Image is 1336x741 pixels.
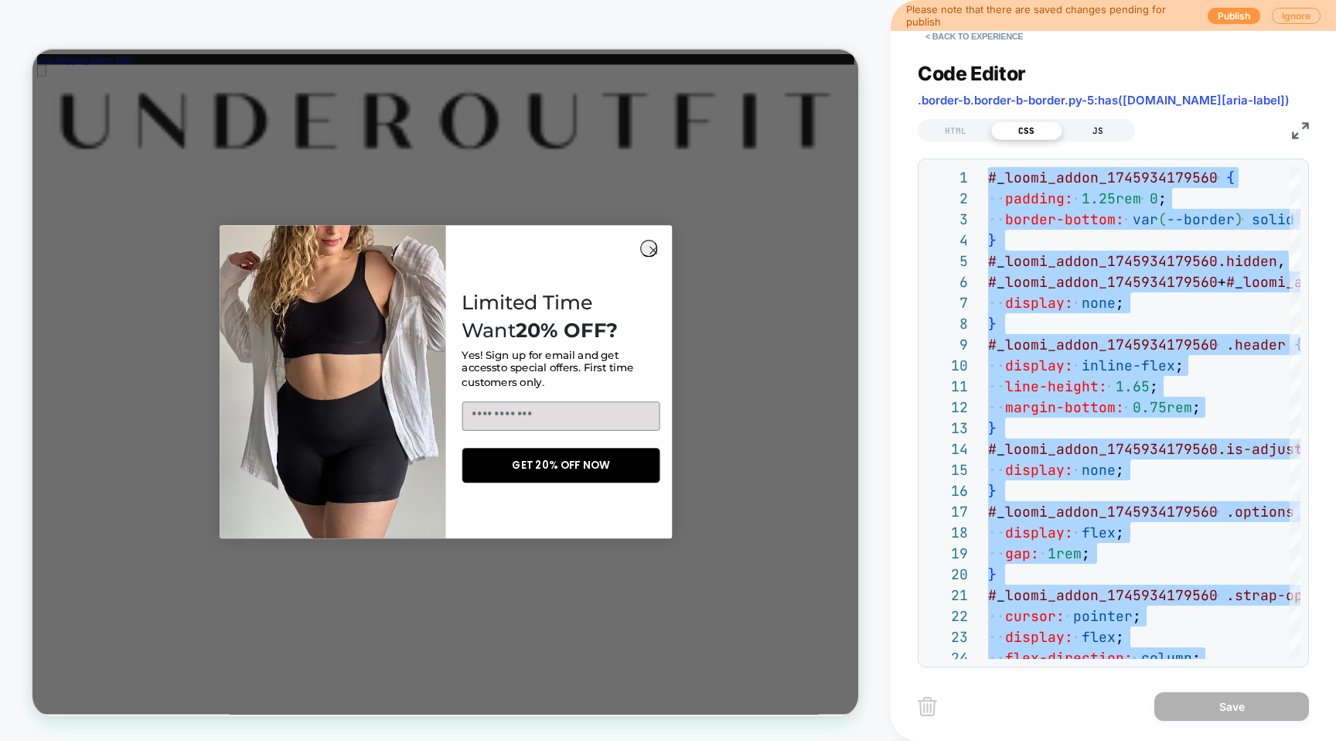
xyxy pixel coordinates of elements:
[1005,628,1073,646] span: display:
[1005,336,1218,353] span: loomi_addon_1745934179560
[997,252,1005,270] span: _
[573,531,837,578] button: GET 20% OFF NOW
[1048,545,1082,562] span: 1rem
[1192,649,1201,667] span: ;
[1150,377,1158,395] span: ;
[997,336,1005,353] span: _
[573,358,645,391] span: Want
[1192,398,1201,416] span: ;
[645,358,781,391] span: 20% OFF?
[1272,8,1321,24] button: Ignore
[1154,692,1309,721] button: Save
[573,399,782,433] span: Yes! Sign up for email and get access
[1005,294,1073,312] span: display:
[1167,210,1235,228] span: --border
[988,273,997,291] span: #
[1005,190,1073,207] span: padding:
[1082,545,1090,562] span: ;
[1082,190,1141,207] span: 1.25rem
[918,62,1026,85] span: Code Editor
[997,503,1005,521] span: _
[1005,357,1073,374] span: display:
[918,93,1290,108] span: .border-b.border-b-border.py-5:has([DOMAIN_NAME][aria-label])
[926,564,968,585] div: 20
[926,585,968,606] div: 21
[926,397,968,418] div: 12
[573,321,748,353] span: Limited Time
[1073,607,1133,625] span: pointer
[1141,649,1192,667] span: column
[1116,461,1124,479] span: ;
[1005,169,1218,186] span: loomi_addon_1745934179560
[997,169,1005,186] span: _
[1005,273,1218,291] span: loomi_addon_1745934179560
[810,254,833,277] button: Close dialog
[988,419,997,437] span: }
[573,417,802,452] span: .
[926,292,968,313] div: 7
[988,169,997,186] span: #
[1235,273,1243,291] span: _
[926,418,968,439] div: 13
[926,501,968,522] div: 17
[1005,210,1124,228] span: border-bottom:
[926,459,968,480] div: 15
[926,209,968,230] div: 3
[1277,252,1286,270] span: ,
[1218,273,1226,291] span: +
[988,252,997,270] span: #
[988,565,997,583] span: }
[1150,190,1158,207] span: 0
[1158,210,1167,228] span: (
[1082,294,1116,312] span: none
[988,482,997,500] span: }
[1252,210,1294,228] span: solid
[926,439,968,459] div: 14
[1005,649,1133,667] span: flex-direction:
[926,627,968,647] div: 23
[988,503,997,521] span: #
[1133,607,1141,625] span: ;
[1082,524,1116,541] span: flex
[926,606,968,627] div: 22
[1116,294,1124,312] span: ;
[997,440,1005,458] span: _
[573,470,837,508] input: Email address
[1226,273,1235,291] span: #
[926,167,968,188] div: 1
[1005,586,1218,604] span: loomi_addon_1745934179560
[1133,398,1192,416] span: 0.75rem
[988,315,997,333] span: }
[918,697,937,716] img: delete
[926,230,968,251] div: 4
[926,376,968,397] div: 11
[1005,503,1218,521] span: loomi_addon_1745934179560
[1226,336,1286,353] span: .header
[926,480,968,501] div: 16
[1158,190,1167,207] span: ;
[988,231,997,249] span: }
[1005,398,1124,416] span: margin-bottom:
[988,586,997,604] span: #
[918,24,1031,49] button: < Back to experience
[926,188,968,209] div: 2
[926,355,968,376] div: 10
[926,251,968,271] div: 5
[926,271,968,292] div: 6
[926,313,968,334] div: 8
[1005,607,1065,625] span: cursor:
[1005,377,1107,395] span: line-height:
[1235,210,1243,228] span: )
[1082,357,1175,374] span: inline-flex
[1082,628,1116,646] span: flex
[926,543,968,564] div: 19
[1116,628,1124,646] span: ;
[988,336,997,353] span: #
[250,234,551,652] img: 0b01e740-6628-42b9-be55-0943c0ef48e4.png
[1116,377,1150,395] span: 1.65
[1226,169,1235,186] span: {
[997,273,1005,291] span: _
[991,121,1062,140] div: CSS
[926,334,968,355] div: 9
[1133,210,1158,228] span: var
